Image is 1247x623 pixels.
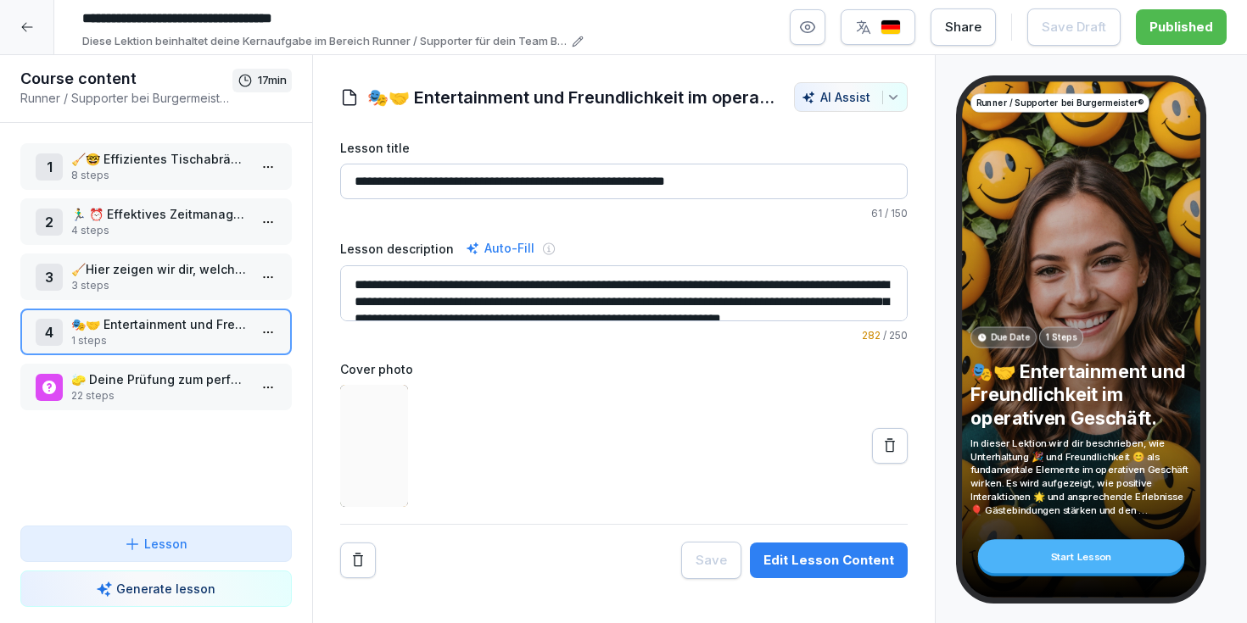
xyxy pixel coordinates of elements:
[881,19,901,36] img: de.svg
[1149,18,1213,36] div: Published
[71,315,248,333] p: 🎭🤝 Entertainment und Freundlichkeit im operativen Geschäft.
[71,333,248,348] p: 1 steps
[340,206,908,221] p: / 150
[340,542,376,578] button: Remove
[340,139,908,157] label: Lesson title
[763,551,894,570] div: Edit Lesson Content
[20,526,292,562] button: Lesson
[970,360,1192,429] p: 🎭🤝 Entertainment und Freundlichkeit im operativen Geschäft.
[20,570,292,607] button: Generate lesson
[340,240,454,258] label: Lesson description
[20,364,292,410] div: 🧽 Deine Prüfung zum perfekten Runner und Supporter in deinem Team !!22 steps
[802,90,900,104] div: AI Assist
[1136,9,1227,45] button: Published
[20,69,232,89] h1: Course content
[36,153,63,181] div: 1
[367,85,777,110] h1: 🎭🤝 Entertainment und Freundlichkeit im operativen Geschäft.
[71,150,248,168] p: 🧹🤓 Effizientes Tischabräumen und reinigen der Lobby , leicht gemacht
[71,370,248,388] p: 🧽 Deine Prüfung zum perfekten Runner und Supporter in deinem Team !!
[340,360,908,378] label: Cover photo
[20,89,232,107] p: Runner / Supporter bei Burgermeister®
[20,309,292,355] div: 4🎭🤝 Entertainment und Freundlichkeit im operativen Geschäft.1 steps
[36,209,63,236] div: 2
[71,260,248,278] p: 🧹Hier zeigen wir dir, welche Materialien in der Küche und in der Lobby verwendet werden dürfen!
[20,198,292,245] div: 2🏃‍♂️ ⏰ Effektives Zeitmanagement als Runner bei Burgermeister®4 steps
[20,253,292,300] div: 3🧹Hier zeigen wir dir, welche Materialien in der Küche und in der Lobby verwendet werden dürfen!3...
[696,551,727,570] div: Save
[71,168,248,183] p: 8 steps
[976,97,1144,109] p: Runner / Supporter bei Burgermeister®
[681,542,741,579] button: Save
[20,143,292,190] div: 1🧹🤓 Effizientes Tischabräumen und reinigen der Lobby , leicht gemacht8 steps
[970,437,1192,516] p: In dieser Lektion wird dir beschrieben, wie Unterhaltung 🎉 und Freundlichkeit 😊 als fundamentale ...
[36,319,63,346] div: 4
[116,580,215,598] p: Generate lesson
[144,535,187,553] p: Lesson
[871,207,882,220] span: 61
[862,329,881,342] span: 282
[36,264,63,291] div: 3
[750,542,908,578] button: Edit Lesson Content
[1042,18,1106,36] div: Save Draft
[990,331,1029,343] p: Due Date
[1045,331,1076,343] p: 1 Steps
[794,82,908,112] button: AI Assist
[977,539,1184,573] div: Start Lesson
[71,278,248,293] p: 3 steps
[258,72,287,89] p: 17 min
[945,18,981,36] div: Share
[462,238,538,259] div: Auto-Fill
[71,205,248,223] p: 🏃‍♂️ ⏰ Effektives Zeitmanagement als Runner bei Burgermeister®
[71,388,248,403] p: 22 steps
[340,328,908,343] p: / 250
[1027,8,1121,46] button: Save Draft
[71,223,248,238] p: 4 steps
[82,33,567,50] p: Diese Lektion beinhaltet deine Kernaufgabe im Bereich Runner / Supporter für dein Team Bei Burger...
[931,8,996,46] button: Share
